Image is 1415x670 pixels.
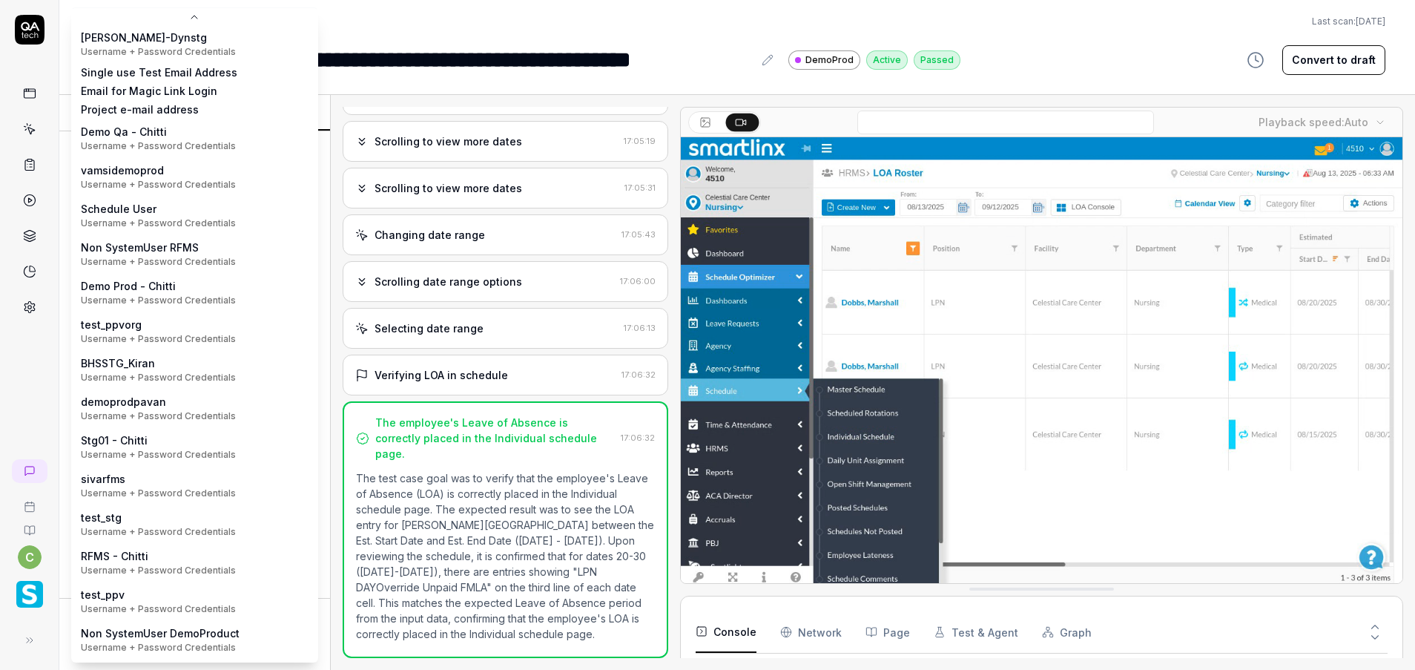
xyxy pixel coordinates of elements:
div: Demo Qa - Chitti [81,124,236,153]
div: Stg01 - Chitti [81,433,236,462]
div: Username + Password Credentials [81,178,236,191]
div: Username + Password Credentials [81,255,236,269]
div: test_ppvorg [81,317,236,346]
div: Email for Magic Link Login [81,83,217,99]
div: BHSSTG_Kiran [81,355,236,384]
div: Username + Password Credentials [81,139,236,153]
div: Username + Password Credentials [81,525,236,539]
div: Username + Password Credentials [81,641,240,654]
div: test_ppv [81,587,236,616]
div: Demo Prod - Chitti [81,278,236,307]
div: Single use Test Email Address [81,65,237,80]
div: Username + Password Credentials [81,371,236,384]
div: Username + Password Credentials [81,602,236,616]
div: Username + Password Credentials [81,45,236,59]
div: Non SystemUser DemoProduct [81,625,240,654]
div: [PERSON_NAME]-Dynstg [81,30,236,59]
div: Project e-mail address [81,102,199,117]
div: Username + Password Credentials [81,332,236,346]
div: Non SystemUser RFMS [81,240,236,269]
div: Username + Password Credentials [81,487,236,500]
div: Schedule User [81,201,236,230]
div: Username + Password Credentials [81,448,236,462]
div: Username + Password Credentials [81,217,236,230]
div: demoprodpavan [81,394,236,423]
div: Username + Password Credentials [81,564,236,577]
div: sivarfms [81,471,236,500]
div: RFMS - Chitti [81,548,236,577]
div: Username + Password Credentials [81,294,236,307]
div: test_stg [81,510,236,539]
div: vamsidemoprod [81,162,236,191]
div: Username + Password Credentials [81,410,236,423]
